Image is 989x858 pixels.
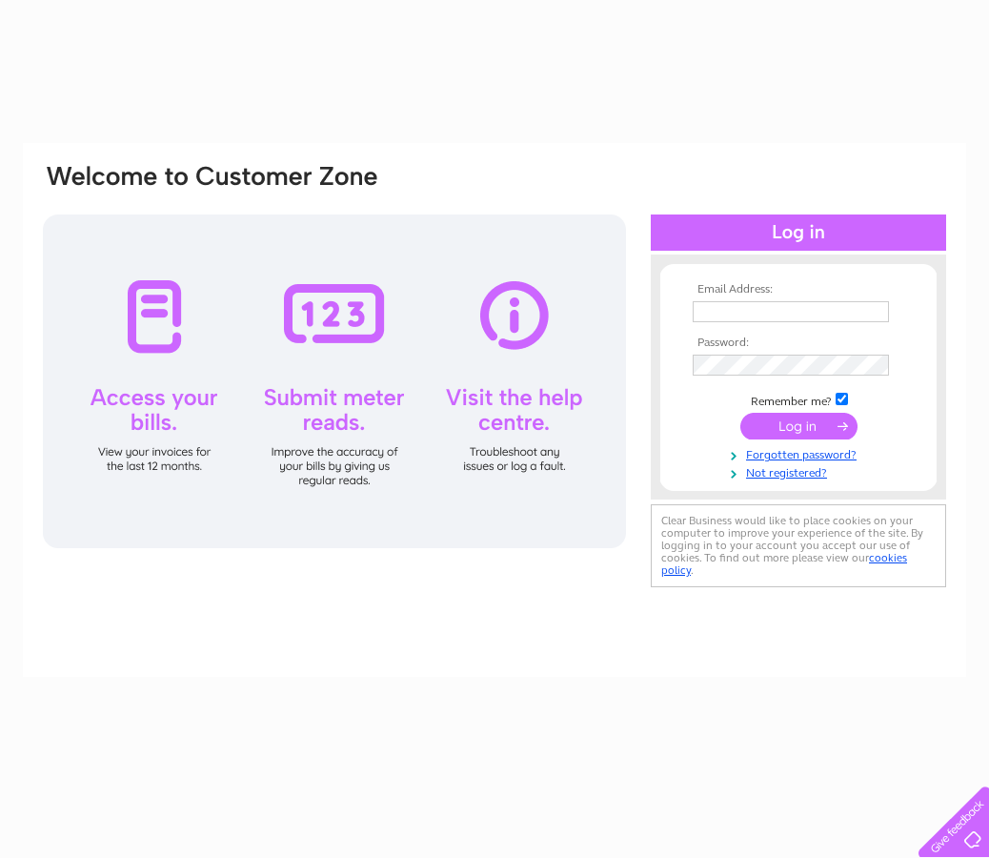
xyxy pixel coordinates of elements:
[693,462,909,480] a: Not registered?
[693,444,909,462] a: Forgotten password?
[688,390,909,409] td: Remember me?
[651,504,946,587] div: Clear Business would like to place cookies on your computer to improve your experience of the sit...
[688,283,909,296] th: Email Address:
[688,337,909,350] th: Password:
[740,413,858,439] input: Submit
[661,551,907,577] a: cookies policy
